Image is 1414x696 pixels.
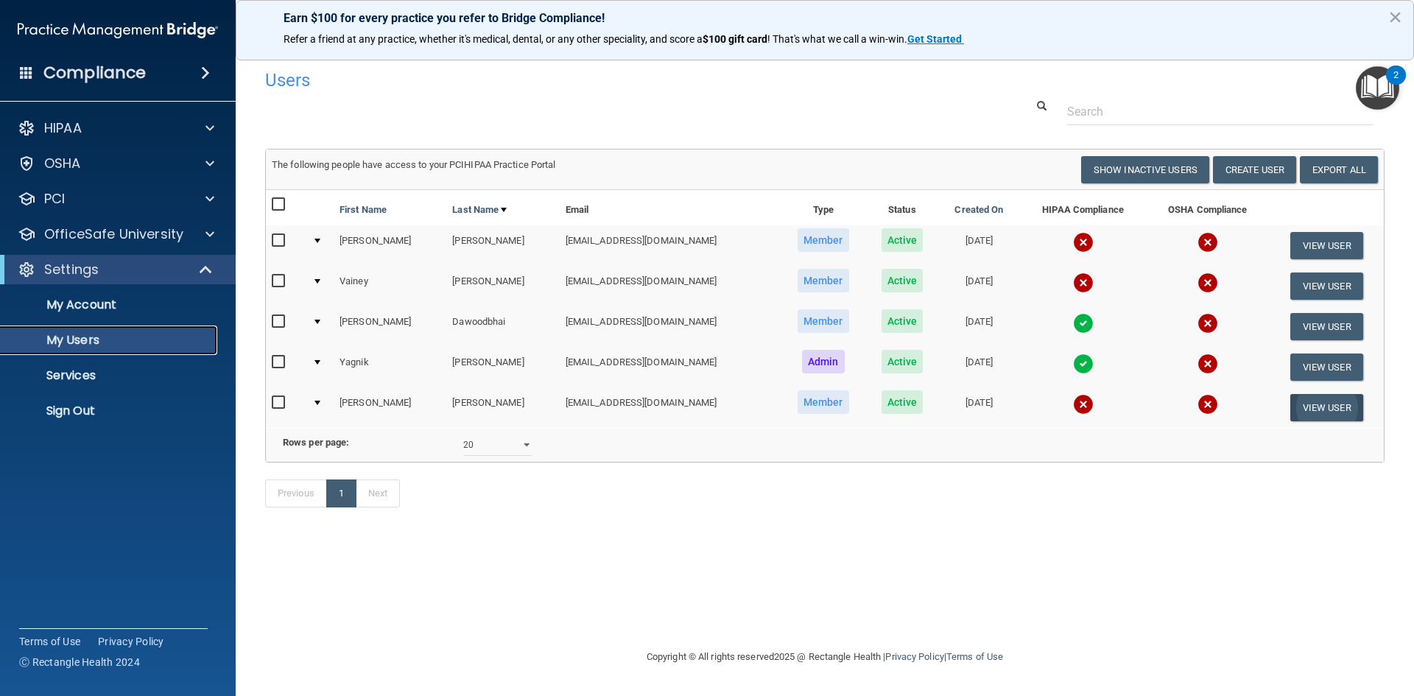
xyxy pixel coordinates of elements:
[560,387,781,427] td: [EMAIL_ADDRESS][DOMAIN_NAME]
[1081,156,1209,183] button: Show Inactive Users
[802,350,845,373] span: Admin
[265,479,327,507] a: Previous
[10,298,211,312] p: My Account
[18,15,218,45] img: PMB logo
[1290,354,1363,381] button: View User
[938,387,1020,427] td: [DATE]
[882,390,924,414] span: Active
[560,225,781,266] td: [EMAIL_ADDRESS][DOMAIN_NAME]
[18,261,214,278] a: Settings
[560,190,781,225] th: Email
[18,190,214,208] a: PCI
[885,651,943,662] a: Privacy Policy
[938,306,1020,347] td: [DATE]
[18,155,214,172] a: OSHA
[1197,394,1218,415] img: cross.ca9f0e7f.svg
[1073,232,1094,253] img: cross.ca9f0e7f.svg
[10,368,211,383] p: Services
[703,33,767,45] strong: $100 gift card
[326,479,356,507] a: 1
[1213,156,1296,183] button: Create User
[446,225,559,266] td: [PERSON_NAME]
[907,33,962,45] strong: Get Started
[356,479,400,507] a: Next
[1067,98,1373,125] input: Search
[1388,5,1402,29] button: Close
[882,269,924,292] span: Active
[284,33,703,45] span: Refer a friend at any practice, whether it's medical, dental, or any other speciality, and score a
[1290,313,1363,340] button: View User
[946,651,1003,662] a: Terms of Use
[798,309,849,333] span: Member
[767,33,907,45] span: ! That's what we call a win-win.
[446,266,559,306] td: [PERSON_NAME]
[44,261,99,278] p: Settings
[560,347,781,387] td: [EMAIL_ADDRESS][DOMAIN_NAME]
[340,201,387,219] a: First Name
[452,201,507,219] a: Last Name
[334,225,446,266] td: [PERSON_NAME]
[1356,66,1399,110] button: Open Resource Center, 2 new notifications
[44,190,65,208] p: PCI
[19,634,80,649] a: Terms of Use
[1290,273,1363,300] button: View User
[798,390,849,414] span: Member
[798,269,849,292] span: Member
[446,306,559,347] td: Dawoodbhai
[1073,394,1094,415] img: cross.ca9f0e7f.svg
[284,11,1366,25] p: Earn $100 for every practice you refer to Bridge Compliance!
[781,190,866,225] th: Type
[1197,354,1218,374] img: cross.ca9f0e7f.svg
[954,201,1003,219] a: Created On
[1197,273,1218,293] img: cross.ca9f0e7f.svg
[1393,75,1399,94] div: 2
[798,228,849,252] span: Member
[18,225,214,243] a: OfficeSafe University
[882,228,924,252] span: Active
[907,33,964,45] a: Get Started
[44,225,183,243] p: OfficeSafe University
[1146,190,1269,225] th: OSHA Compliance
[1290,394,1363,421] button: View User
[1290,232,1363,259] button: View User
[44,119,82,137] p: HIPAA
[556,633,1094,681] div: Copyright © All rights reserved 2025 @ Rectangle Health | |
[560,306,781,347] td: [EMAIL_ADDRESS][DOMAIN_NAME]
[43,63,146,83] h4: Compliance
[44,155,81,172] p: OSHA
[98,634,164,649] a: Privacy Policy
[882,309,924,333] span: Active
[560,266,781,306] td: [EMAIL_ADDRESS][DOMAIN_NAME]
[334,266,446,306] td: Vainey
[882,350,924,373] span: Active
[1073,354,1094,374] img: tick.e7d51cea.svg
[1300,156,1378,183] a: Export All
[283,437,349,448] b: Rows per page:
[446,387,559,427] td: [PERSON_NAME]
[938,347,1020,387] td: [DATE]
[334,347,446,387] td: Yagnik
[1073,273,1094,293] img: cross.ca9f0e7f.svg
[1073,313,1094,334] img: tick.e7d51cea.svg
[866,190,938,225] th: Status
[334,306,446,347] td: [PERSON_NAME]
[272,159,556,170] span: The following people have access to your PCIHIPAA Practice Portal
[1197,313,1218,334] img: cross.ca9f0e7f.svg
[10,333,211,348] p: My Users
[1020,190,1146,225] th: HIPAA Compliance
[938,266,1020,306] td: [DATE]
[19,655,140,669] span: Ⓒ Rectangle Health 2024
[446,347,559,387] td: [PERSON_NAME]
[938,225,1020,266] td: [DATE]
[10,404,211,418] p: Sign Out
[1197,232,1218,253] img: cross.ca9f0e7f.svg
[334,387,446,427] td: [PERSON_NAME]
[18,119,214,137] a: HIPAA
[265,71,909,90] h4: Users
